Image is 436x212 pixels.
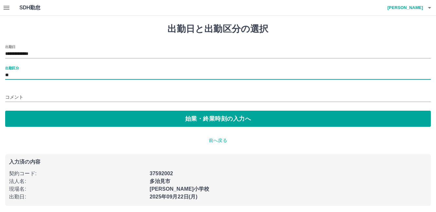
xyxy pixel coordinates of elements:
b: 37592002 [150,171,173,176]
p: 前へ戻る [5,137,431,144]
label: 出勤日 [5,44,16,49]
p: 契約コード : [9,170,146,177]
p: 現場名 : [9,185,146,193]
p: 出勤日 : [9,193,146,201]
label: 出勤区分 [5,66,19,70]
p: 法人名 : [9,177,146,185]
b: 2025年09月22日(月) [150,194,197,199]
button: 始業・終業時刻の入力へ [5,111,431,127]
h1: 出勤日と出勤区分の選択 [5,24,431,35]
p: 入力済の内容 [9,159,427,165]
b: [PERSON_NAME]小学校 [150,186,209,192]
b: 多治見市 [150,178,171,184]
